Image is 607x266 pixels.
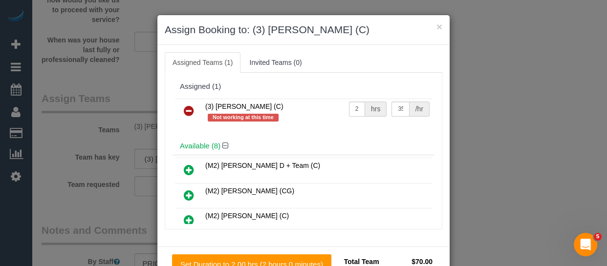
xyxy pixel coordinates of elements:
iframe: Intercom live chat [574,233,597,256]
a: Assigned Teams (1) [165,52,240,73]
button: × [436,21,442,32]
span: (3) [PERSON_NAME] (C) [205,102,283,110]
span: (M2) [PERSON_NAME] (C) [205,212,289,220]
span: Not working at this time [208,114,279,122]
a: Invited Teams (0) [241,52,309,73]
span: (M2) [PERSON_NAME] D + Team (C) [205,162,320,169]
div: hrs [365,102,387,117]
div: Assigned (1) [180,82,427,91]
span: (M2) [PERSON_NAME] (CG) [205,187,294,195]
div: /hr [410,102,430,117]
h4: Available (8) [180,142,427,150]
span: 5 [594,233,602,241]
h3: Assign Booking to: (3) [PERSON_NAME] (C) [165,22,442,37]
